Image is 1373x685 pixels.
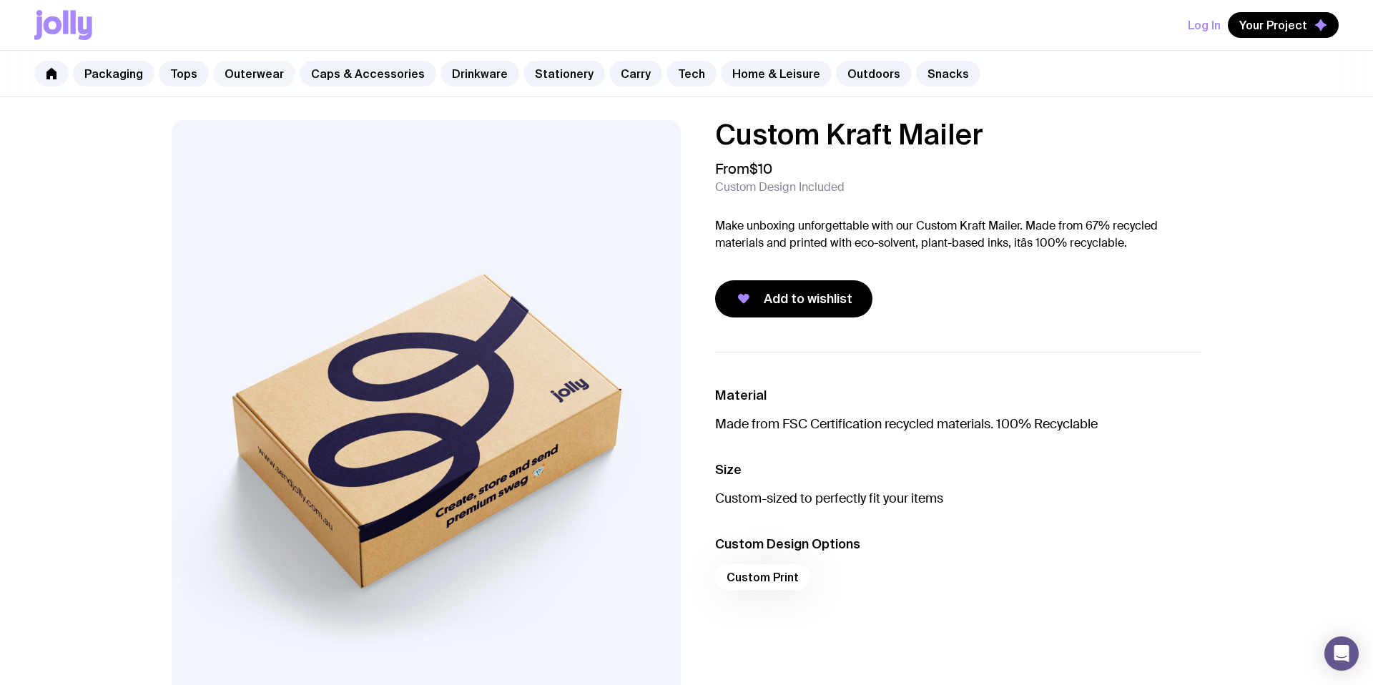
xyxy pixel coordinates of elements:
a: Tops [159,61,209,87]
button: Your Project [1228,12,1339,38]
h1: Custom Kraft Mailer [715,120,1201,149]
button: Log In [1188,12,1221,38]
div: Open Intercom Messenger [1324,636,1359,671]
span: From [715,160,772,177]
h3: Custom Design Options [715,536,1201,553]
a: Caps & Accessories [300,61,436,87]
p: Custom-sized to perfectly fit your items [715,490,1201,507]
a: Carry [609,61,662,87]
a: Home & Leisure [721,61,832,87]
a: Outdoors [836,61,912,87]
span: $10 [749,159,772,178]
a: Packaging [73,61,154,87]
p: Make unboxing unforgettable with our Custom Kraft Mailer. Made from 67% recycled materials and pr... [715,217,1201,252]
span: Your Project [1239,18,1307,32]
a: Drinkware [441,61,519,87]
span: Custom Design Included [715,180,845,194]
a: Stationery [523,61,605,87]
a: Snacks [916,61,980,87]
h3: Material [715,387,1201,404]
p: Made from FSC Certification recycled materials. 100% Recyclable [715,415,1201,433]
button: Add to wishlist [715,280,872,317]
h3: Size [715,461,1201,478]
span: Add to wishlist [764,290,852,307]
a: Tech [666,61,717,87]
a: Outerwear [213,61,295,87]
